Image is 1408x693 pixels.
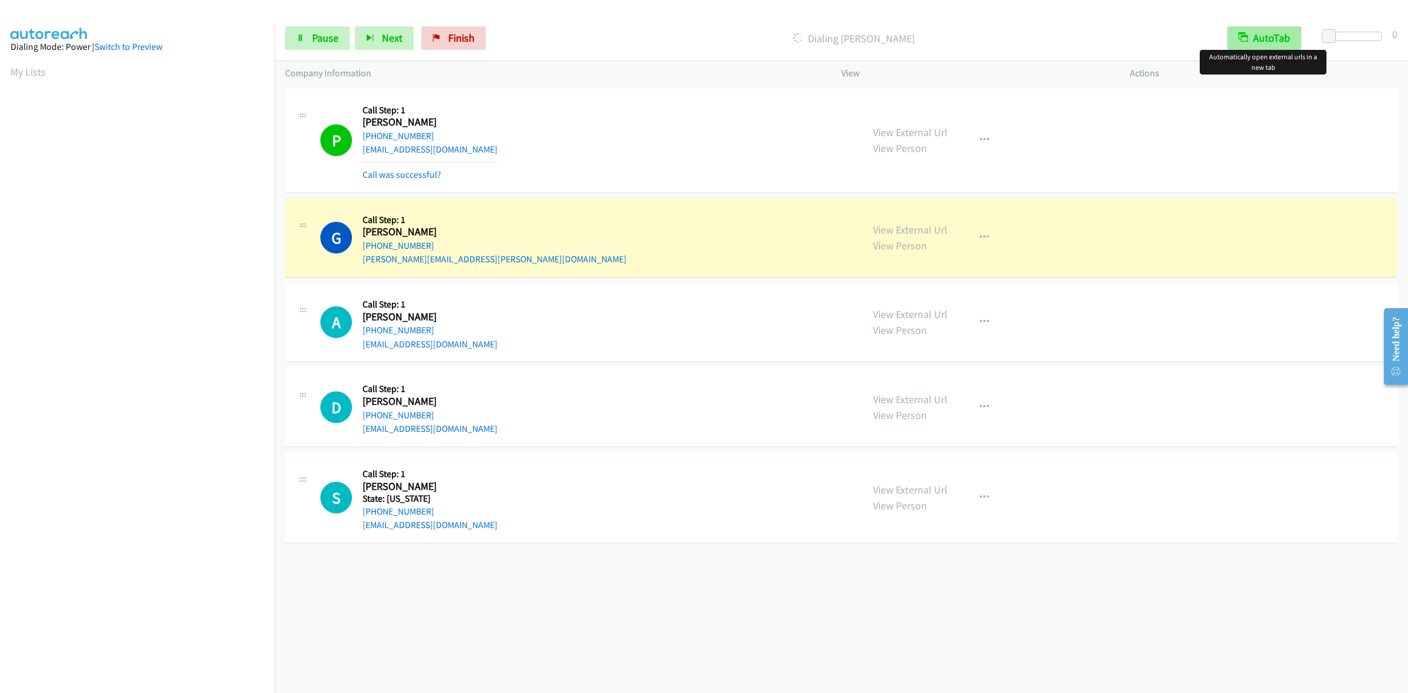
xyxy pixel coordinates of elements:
[363,493,497,505] h5: State: [US_STATE]
[363,519,497,530] a: [EMAIL_ADDRESS][DOMAIN_NAME]
[11,90,275,648] iframe: Dialpad
[320,306,352,338] h1: A
[873,126,947,139] a: View External Url
[873,408,927,422] a: View Person
[873,307,947,321] a: View External Url
[363,310,478,324] h2: [PERSON_NAME]
[363,253,627,265] a: [PERSON_NAME][EMAIL_ADDRESS][PERSON_NAME][DOMAIN_NAME]
[873,239,927,252] a: View Person
[320,391,352,423] h1: D
[285,66,820,80] p: Company Information
[94,41,163,52] a: Switch to Preview
[363,116,478,129] h2: [PERSON_NAME]
[363,104,497,116] h5: Call Step: 1
[363,423,497,434] a: [EMAIL_ADDRESS][DOMAIN_NAME]
[873,223,947,236] a: View External Url
[363,214,627,226] h5: Call Step: 1
[1328,32,1382,41] div: Delay between calls (in seconds)
[363,468,497,480] h5: Call Step: 1
[363,169,441,180] a: Call was successful?
[11,40,264,54] div: Dialing Mode: Power |
[1392,26,1397,42] div: 0
[363,324,434,336] a: [PHONE_NUMBER]
[11,65,46,79] a: My Lists
[873,393,947,406] a: View External Url
[355,26,414,50] button: Next
[320,482,352,513] h1: S
[285,26,350,50] a: Pause
[320,391,352,423] div: The call is yet to be attempted
[873,323,927,337] a: View Person
[320,222,352,253] h1: G
[363,383,497,395] h5: Call Step: 1
[382,31,402,45] span: Next
[320,306,352,338] div: The call is yet to be attempted
[421,26,486,50] a: Finish
[448,31,475,45] span: Finish
[363,144,497,155] a: [EMAIL_ADDRESS][DOMAIN_NAME]
[1227,26,1301,50] button: AutoTab
[363,225,478,239] h2: [PERSON_NAME]
[363,395,478,408] h2: [PERSON_NAME]
[363,339,497,350] a: [EMAIL_ADDRESS][DOMAIN_NAME]
[363,506,434,517] a: [PHONE_NUMBER]
[363,240,434,251] a: [PHONE_NUMBER]
[1130,66,1397,80] p: Actions
[502,31,1206,46] p: Dialing [PERSON_NAME]
[363,410,434,421] a: [PHONE_NUMBER]
[841,66,1109,80] p: View
[1200,50,1326,75] div: Automatically open external urls in a new tab
[873,499,927,512] a: View Person
[363,299,497,310] h5: Call Step: 1
[1374,300,1408,393] iframe: Resource Center
[873,141,927,155] a: View Person
[312,31,339,45] span: Pause
[363,480,478,493] h2: [PERSON_NAME]
[363,130,434,141] a: [PHONE_NUMBER]
[320,124,352,156] h1: P
[873,483,947,496] a: View External Url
